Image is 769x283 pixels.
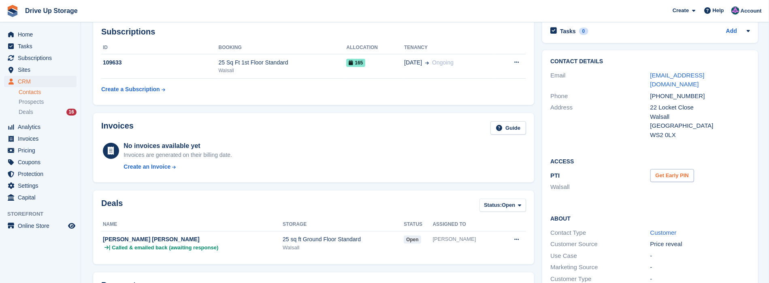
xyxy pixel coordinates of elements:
[490,121,526,135] a: Guide
[650,169,694,182] button: Get Early PIN
[550,157,750,165] h2: Access
[404,41,495,54] th: Tenancy
[101,199,123,214] h2: Deals
[650,92,750,101] div: [PHONE_NUMBER]
[4,76,77,87] a: menu
[18,168,66,180] span: Protection
[18,52,66,64] span: Subscriptions
[741,7,762,15] span: Account
[713,6,724,15] span: Help
[18,157,66,168] span: Coupons
[19,108,77,116] a: Deals 16
[18,192,66,203] span: Capital
[219,58,347,67] div: 25 Sq Ft 1st Floor Standard
[433,235,500,243] div: [PERSON_NAME]
[4,157,77,168] a: menu
[4,64,77,75] a: menu
[404,58,422,67] span: [DATE]
[650,263,750,272] div: -
[67,221,77,231] a: Preview store
[550,103,650,139] div: Address
[18,64,66,75] span: Sites
[19,88,77,96] a: Contacts
[550,214,750,222] h2: About
[66,109,77,116] div: 16
[650,251,750,261] div: -
[101,121,134,135] h2: Invoices
[650,121,750,131] div: [GEOGRAPHIC_DATA]
[650,112,750,122] div: Walsall
[101,27,526,36] h2: Subscriptions
[673,6,689,15] span: Create
[346,41,404,54] th: Allocation
[18,133,66,144] span: Invoices
[404,218,433,231] th: Status
[6,5,19,17] img: stora-icon-8386f47178a22dfd0bd8f6a31ec36ba5ce8667c1dd55bd0f319d3a0aa187defe.svg
[283,244,404,252] div: Walsall
[550,71,650,89] div: Email
[550,251,650,261] div: Use Case
[650,103,750,112] div: 22 Locket Close
[479,199,526,212] button: Status: Open
[101,85,160,94] div: Create a Subscription
[124,163,170,171] div: Create an Invoice
[731,6,739,15] img: Andy
[726,27,737,36] a: Add
[4,121,77,133] a: menu
[283,218,404,231] th: Storage
[4,180,77,191] a: menu
[112,244,218,252] span: Called & emailed back (awaiting response)
[101,82,165,97] a: Create a Subscription
[4,192,77,203] a: menu
[101,58,219,67] div: 109633
[103,235,283,244] div: [PERSON_NAME] [PERSON_NAME]
[18,220,66,232] span: Online Store
[4,168,77,180] a: menu
[219,41,347,54] th: Booking
[550,263,650,272] div: Marketing Source
[4,41,77,52] a: menu
[124,141,232,151] div: No invoices available yet
[433,218,500,231] th: Assigned to
[502,201,515,209] span: Open
[560,28,576,35] h2: Tasks
[18,41,66,52] span: Tasks
[19,98,44,106] span: Prospects
[18,121,66,133] span: Analytics
[4,29,77,40] a: menu
[18,180,66,191] span: Settings
[4,145,77,156] a: menu
[550,92,650,101] div: Phone
[550,172,560,179] span: PTI
[7,210,81,218] span: Storefront
[550,182,650,192] li: Walsall
[109,244,110,252] span: |
[4,220,77,232] a: menu
[101,218,283,231] th: Name
[484,201,502,209] span: Status:
[650,131,750,140] div: WS2 0LX
[19,98,77,106] a: Prospects
[19,108,33,116] span: Deals
[550,228,650,238] div: Contact Type
[124,163,232,171] a: Create an Invoice
[22,4,81,17] a: Drive Up Storage
[404,236,421,244] span: open
[432,59,454,66] span: Ongoing
[650,72,705,88] a: [EMAIL_ADDRESS][DOMAIN_NAME]
[650,240,750,249] div: Price reveal
[18,76,66,87] span: CRM
[650,229,677,236] a: Customer
[550,58,750,65] h2: Contact Details
[124,151,232,159] div: Invoices are generated on their billing date.
[18,145,66,156] span: Pricing
[4,133,77,144] a: menu
[4,52,77,64] a: menu
[346,59,365,67] span: 165
[18,29,66,40] span: Home
[101,41,219,54] th: ID
[283,235,404,244] div: 25 sq ft Ground Floor Standard
[550,240,650,249] div: Customer Source
[219,67,347,74] div: Walsall
[579,28,588,35] div: 0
